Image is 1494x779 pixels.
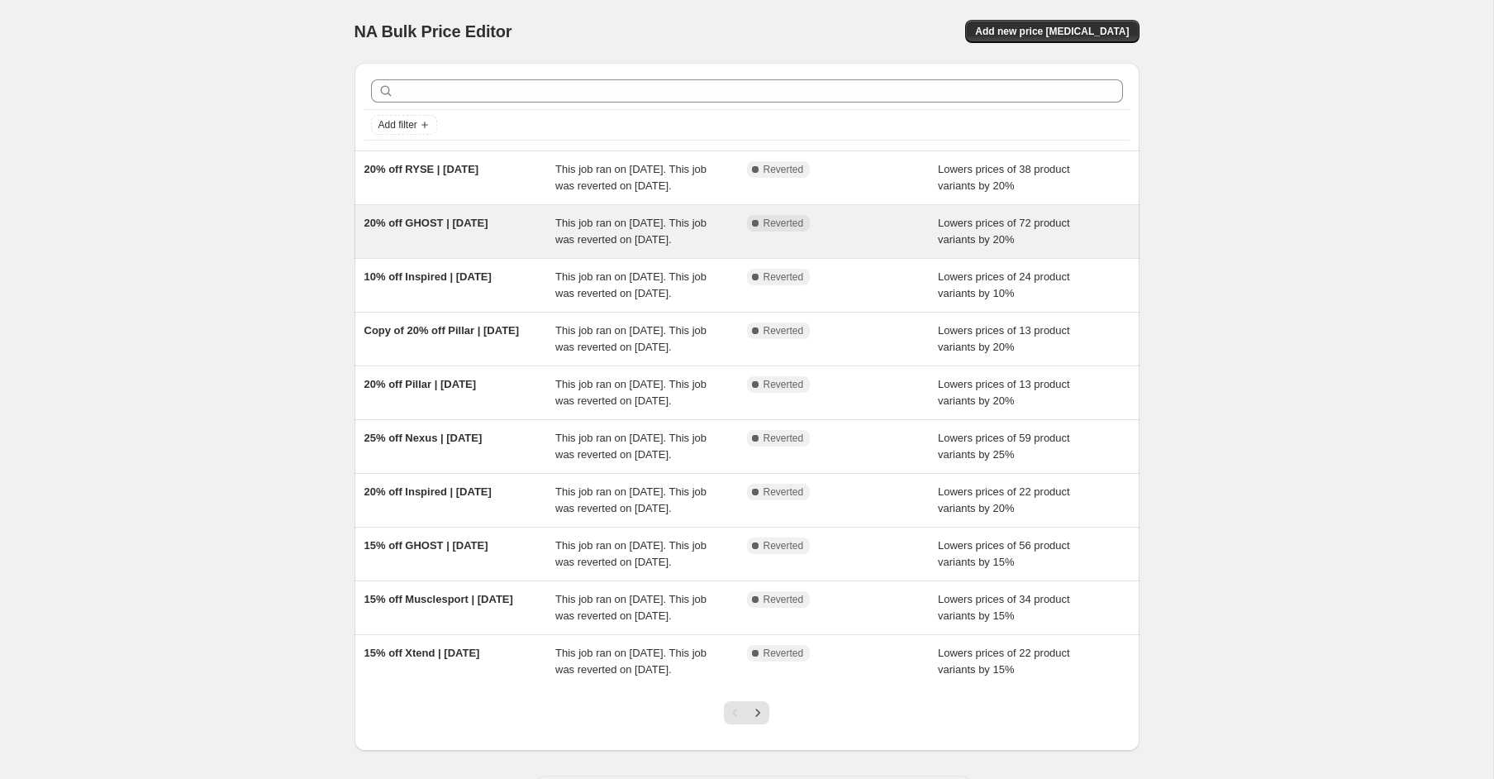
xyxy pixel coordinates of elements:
[364,378,477,390] span: 20% off Pillar | [DATE]
[746,701,769,724] button: Next
[938,163,1070,192] span: Lowers prices of 38 product variants by 20%
[555,163,707,192] span: This job ran on [DATE]. This job was reverted on [DATE].
[724,701,769,724] nav: Pagination
[938,539,1070,568] span: Lowers prices of 56 product variants by 15%
[364,485,492,498] span: 20% off Inspired | [DATE]
[555,432,707,461] span: This job ran on [DATE]. This job was reverted on [DATE].
[938,217,1070,246] span: Lowers prices of 72 product variants by 20%
[364,163,479,175] span: 20% off RYSE | [DATE]
[364,217,488,229] span: 20% off GHOST | [DATE]
[378,118,417,131] span: Add filter
[764,647,804,660] span: Reverted
[354,22,512,41] span: NA Bulk Price Editor
[764,485,804,499] span: Reverted
[764,378,804,391] span: Reverted
[555,324,707,353] span: This job ran on [DATE]. This job was reverted on [DATE].
[764,217,804,230] span: Reverted
[364,270,492,283] span: 10% off Inspired | [DATE]
[938,647,1070,676] span: Lowers prices of 22 product variants by 15%
[938,378,1070,407] span: Lowers prices of 13 product variants by 20%
[555,378,707,407] span: This job ran on [DATE]. This job was reverted on [DATE].
[555,217,707,246] span: This job ran on [DATE]. This job was reverted on [DATE].
[555,593,707,622] span: This job ran on [DATE]. This job was reverted on [DATE].
[364,647,480,659] span: 15% off Xtend | [DATE]
[965,20,1139,43] button: Add new price [MEDICAL_DATA]
[764,539,804,552] span: Reverted
[938,593,1070,622] span: Lowers prices of 34 product variants by 15%
[938,324,1070,353] span: Lowers prices of 13 product variants by 20%
[938,432,1070,461] span: Lowers prices of 59 product variants by 25%
[364,539,488,552] span: 15% off GHOST | [DATE]
[364,324,520,337] span: Copy of 20% off Pillar | [DATE]
[555,539,707,568] span: This job ran on [DATE]. This job was reverted on [DATE].
[938,270,1070,299] span: Lowers prices of 24 product variants by 10%
[555,270,707,299] span: This job ran on [DATE]. This job was reverted on [DATE].
[764,324,804,337] span: Reverted
[555,485,707,514] span: This job ran on [DATE]. This job was reverted on [DATE].
[938,485,1070,514] span: Lowers prices of 22 product variants by 20%
[555,647,707,676] span: This job ran on [DATE]. This job was reverted on [DATE].
[364,593,513,605] span: 15% off Musclesport | [DATE]
[975,25,1129,38] span: Add new price [MEDICAL_DATA]
[764,163,804,176] span: Reverted
[764,270,804,284] span: Reverted
[764,432,804,445] span: Reverted
[764,593,804,606] span: Reverted
[364,432,483,444] span: 25% off Nexus | [DATE]
[371,115,437,135] button: Add filter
